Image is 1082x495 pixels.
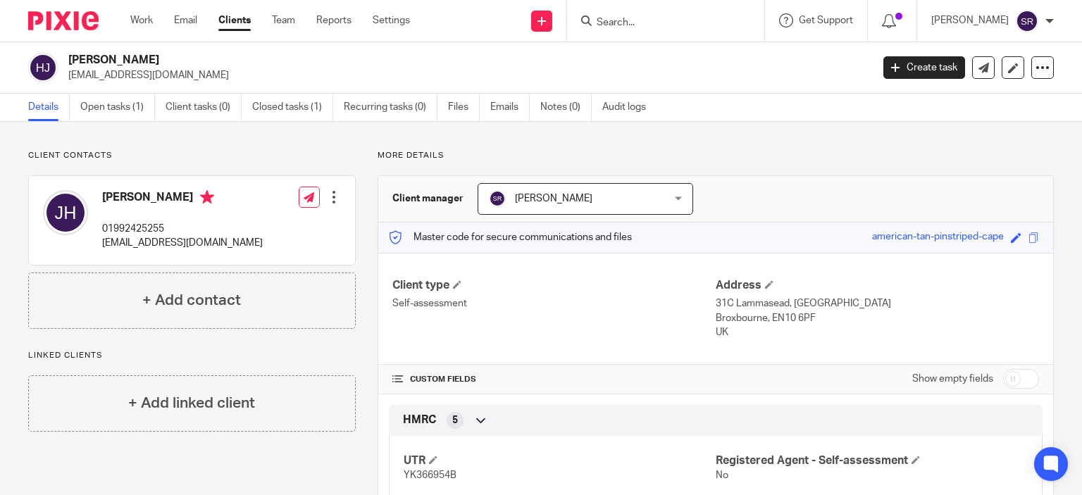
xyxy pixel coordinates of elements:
a: Closed tasks (1) [252,94,333,121]
a: Email [174,13,197,27]
a: Notes (0) [540,94,592,121]
a: Recurring tasks (0) [344,94,437,121]
img: svg%3E [1016,10,1038,32]
h4: Client type [392,278,716,293]
p: Broxbourne, EN10 6PF [716,311,1039,325]
h4: CUSTOM FIELDS [392,374,716,385]
p: Client contacts [28,150,356,161]
a: Emails [490,94,530,121]
h4: [PERSON_NAME] [102,190,263,208]
p: 31C Lammasead, [GEOGRAPHIC_DATA] [716,296,1039,311]
h4: Registered Agent - Self-assessment [716,453,1028,468]
span: HMRC [403,413,436,427]
img: svg%3E [43,190,88,235]
p: Master code for secure communications and files [389,230,632,244]
p: Linked clients [28,350,356,361]
img: svg%3E [489,190,506,207]
p: UK [716,325,1039,339]
p: 01992425255 [102,222,263,236]
p: More details [378,150,1054,161]
span: [PERSON_NAME] [515,194,592,203]
a: Client tasks (0) [166,94,242,121]
a: Clients [218,13,251,27]
span: 5 [452,413,458,427]
h2: [PERSON_NAME] [68,53,704,68]
span: No [716,470,728,480]
p: [EMAIL_ADDRESS][DOMAIN_NAME] [68,68,862,82]
img: svg%3E [28,53,58,82]
input: Search [595,17,722,30]
a: Settings [373,13,410,27]
p: [EMAIL_ADDRESS][DOMAIN_NAME] [102,236,263,250]
div: american-tan-pinstriped-cape [872,230,1004,246]
h4: UTR [404,453,716,468]
p: Self-assessment [392,296,716,311]
h4: Address [716,278,1039,293]
a: Create task [883,56,965,79]
img: Pixie [28,11,99,30]
a: Open tasks (1) [80,94,155,121]
span: YK366954B [404,470,456,480]
i: Primary [200,190,214,204]
h4: + Add contact [142,289,241,311]
a: Files [448,94,480,121]
a: Reports [316,13,352,27]
h4: + Add linked client [128,392,255,414]
span: Get Support [799,15,853,25]
h3: Client manager [392,192,464,206]
a: Details [28,94,70,121]
a: Audit logs [602,94,657,121]
p: [PERSON_NAME] [931,13,1009,27]
a: Team [272,13,295,27]
a: Work [130,13,153,27]
label: Show empty fields [912,372,993,386]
